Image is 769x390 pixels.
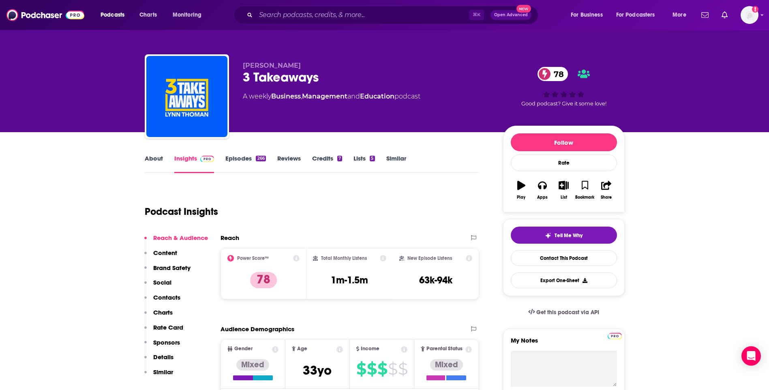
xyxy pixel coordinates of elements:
input: Search podcasts, credits, & more... [256,9,469,21]
span: Logged in as jciarczynski [741,6,758,24]
button: Export One-Sheet [511,272,617,288]
img: Podchaser Pro [200,156,214,162]
img: 3 Takeaways [146,56,227,137]
span: Good podcast? Give it some love! [521,101,606,107]
div: 7 [337,156,342,161]
span: For Podcasters [616,9,655,21]
button: Content [144,249,177,264]
button: Contacts [144,294,180,309]
div: Bookmark [575,195,594,200]
button: Share [595,176,617,205]
a: Contact This Podcast [511,250,617,266]
div: Share [601,195,612,200]
span: [PERSON_NAME] [243,62,301,69]
span: Open Advanced [494,13,528,17]
span: For Business [571,9,603,21]
p: Social [153,279,171,286]
p: Brand Safety [153,264,191,272]
a: Get this podcast via API [522,302,606,322]
button: open menu [667,9,696,21]
span: $ [388,362,397,375]
button: open menu [167,9,212,21]
div: 266 [256,156,266,161]
img: Podchaser - Follow, Share and Rate Podcasts [6,7,84,23]
p: Contacts [153,294,180,301]
span: 78 [546,67,568,81]
span: Income [361,346,379,351]
a: Management [302,92,347,100]
div: Rate [511,154,617,171]
div: Search podcasts, credits, & more... [241,6,546,24]
p: Sponsors [153,339,180,346]
a: Reviews [277,154,301,173]
span: New [516,5,531,13]
span: Age [297,346,307,351]
button: Bookmark [574,176,595,205]
button: open menu [611,9,667,21]
span: $ [367,362,377,375]
button: Reach & Audience [144,234,208,249]
h2: Audience Demographics [221,325,294,333]
span: Tell Me Why [555,232,583,239]
span: Podcasts [101,9,124,21]
p: Details [153,353,174,361]
span: More [673,9,686,21]
div: 5 [370,156,375,161]
a: Show notifications dropdown [698,8,712,22]
span: $ [398,362,407,375]
span: 33 yo [303,362,332,378]
a: Lists5 [353,154,375,173]
a: Similar [386,154,406,173]
h2: Total Monthly Listens [321,255,367,261]
div: 78Good podcast? Give it some love! [503,62,625,112]
div: Open Intercom Messenger [741,346,761,366]
p: Rate Card [153,324,183,331]
button: Details [144,353,174,368]
button: List [553,176,574,205]
span: , [301,92,302,100]
svg: Add a profile image [752,6,758,13]
h2: New Episode Listens [407,255,452,261]
span: Parental Status [426,346,463,351]
a: Show notifications dropdown [718,8,731,22]
p: 78 [250,272,277,288]
span: Charts [139,9,157,21]
span: $ [377,362,387,375]
div: Apps [537,195,548,200]
span: and [347,92,360,100]
span: Monitoring [173,9,201,21]
a: InsightsPodchaser Pro [174,154,214,173]
div: Mixed [236,359,269,371]
button: Charts [144,309,173,324]
a: 78 [538,67,568,81]
div: Play [517,195,525,200]
a: Business [271,92,301,100]
p: Content [153,249,177,257]
a: Credits7 [312,154,342,173]
button: Social [144,279,171,294]
button: open menu [95,9,135,21]
h2: Power Score™ [237,255,269,261]
div: Mixed [430,359,463,371]
div: A weekly podcast [243,92,420,101]
a: Charts [134,9,162,21]
h3: 63k-94k [419,274,452,286]
span: $ [356,362,366,375]
span: ⌘ K [469,10,484,20]
a: About [145,154,163,173]
button: tell me why sparkleTell Me Why [511,227,617,244]
button: Follow [511,133,617,151]
button: Rate Card [144,324,183,339]
button: Open AdvancedNew [491,10,531,20]
button: Brand Safety [144,264,191,279]
button: Similar [144,368,173,383]
a: Education [360,92,394,100]
p: Charts [153,309,173,316]
button: Play [511,176,532,205]
p: Reach & Audience [153,234,208,242]
img: Podchaser Pro [608,333,622,339]
h1: Podcast Insights [145,206,218,218]
button: Show profile menu [741,6,758,24]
